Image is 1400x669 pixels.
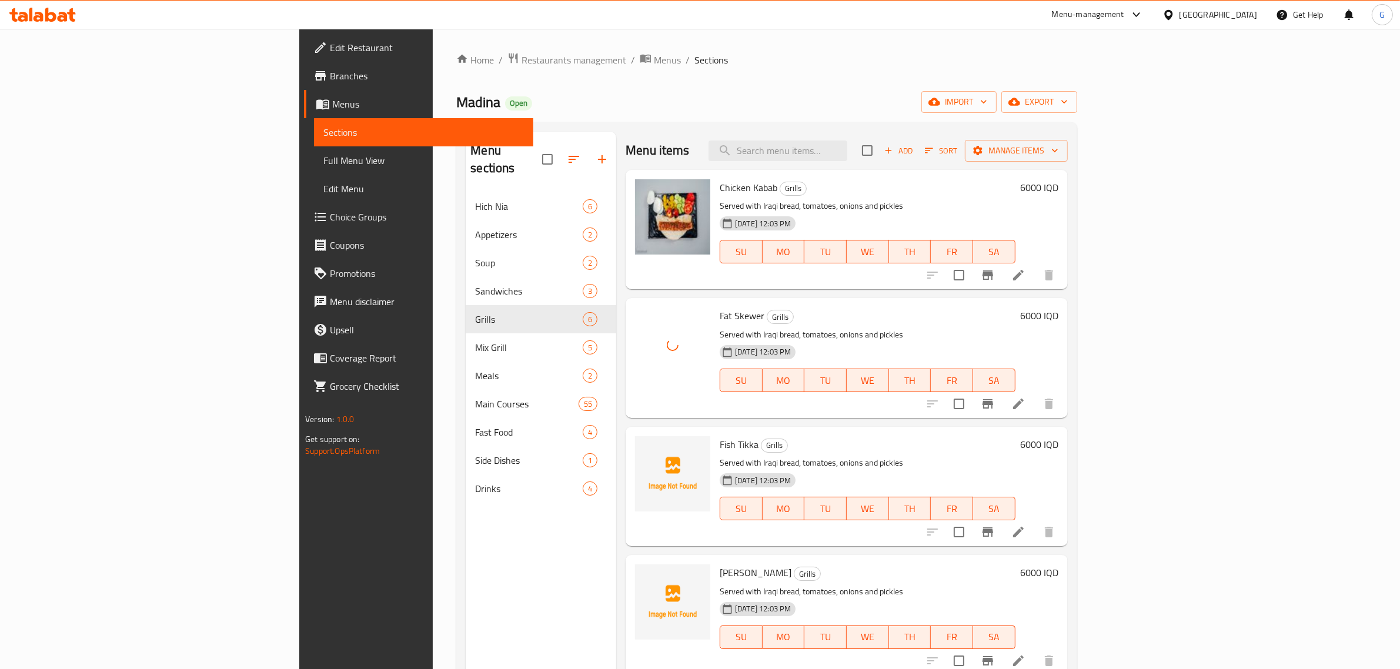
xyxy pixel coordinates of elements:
button: Branch-specific-item [974,518,1002,546]
span: Choice Groups [330,210,524,224]
span: Hich Nia [475,199,583,213]
span: SU [725,372,758,389]
span: Menus [332,97,524,111]
a: Edit Restaurant [304,34,533,62]
span: 2 [583,370,597,382]
button: TH [889,240,931,263]
span: Menus [654,53,681,67]
button: Add [880,142,917,160]
span: Select to update [947,392,971,416]
a: Edit menu item [1011,397,1025,411]
button: TU [804,369,847,392]
button: TH [889,497,931,520]
button: TU [804,497,847,520]
button: MO [763,497,805,520]
button: TH [889,369,931,392]
span: Sort [925,144,957,158]
button: MO [763,625,805,649]
span: [DATE] 12:03 PM [730,603,796,614]
span: 1.0.0 [336,412,355,427]
h6: 6000 IQD [1020,564,1058,581]
span: TH [894,243,927,260]
button: delete [1035,390,1063,418]
div: Soup2 [466,249,616,277]
a: Menus [304,90,533,118]
div: items [583,228,597,242]
div: Menu-management [1052,8,1124,22]
span: MO [767,372,800,389]
div: Side Dishes1 [466,446,616,474]
button: TU [804,625,847,649]
span: Sort sections [560,145,588,173]
button: export [1001,91,1077,113]
button: MO [763,240,805,263]
div: Drinks4 [466,474,616,503]
span: SU [725,243,758,260]
img: Mahshi Kabab [635,564,710,640]
button: Sort [922,142,960,160]
span: MO [767,628,800,645]
span: [DATE] 12:03 PM [730,218,796,229]
button: Branch-specific-item [974,261,1002,289]
div: Fast Food4 [466,418,616,446]
span: WE [851,243,884,260]
div: Mix Grill5 [466,333,616,362]
span: MO [767,500,800,517]
span: Edit Menu [323,182,524,196]
span: TU [809,243,842,260]
span: import [931,95,987,109]
div: items [579,397,597,411]
button: WE [847,625,889,649]
button: FR [931,497,973,520]
a: Edit menu item [1011,268,1025,282]
span: Add item [880,142,917,160]
span: Grills [780,182,806,195]
span: WE [851,628,884,645]
a: Promotions [304,259,533,287]
span: Coupons [330,238,524,252]
span: MO [767,243,800,260]
button: WE [847,497,889,520]
span: Main Courses [475,397,579,411]
span: 55 [579,399,597,410]
span: [DATE] 12:03 PM [730,475,796,486]
button: Branch-specific-item [974,390,1002,418]
div: items [583,425,597,439]
span: TH [894,500,927,517]
p: Served with Iraqi bread, tomatoes, onions and pickles [720,456,1015,470]
span: Select section [855,138,880,163]
span: TH [894,628,927,645]
div: Grills [767,310,794,324]
span: Sort items [917,142,965,160]
h6: 6000 IQD [1020,307,1058,324]
span: Soup [475,256,583,270]
span: Full Menu View [323,153,524,168]
a: Edit Menu [314,175,533,203]
a: Grocery Checklist [304,372,533,400]
span: Restaurants management [522,53,626,67]
span: Coverage Report [330,351,524,365]
span: 3 [583,286,597,297]
button: delete [1035,518,1063,546]
span: 4 [583,483,597,494]
img: Chicken Kabab [635,179,710,255]
span: SU [725,500,758,517]
div: Appetizers [475,228,583,242]
button: FR [931,625,973,649]
div: Grills [780,182,807,196]
a: Choice Groups [304,203,533,231]
span: Meals [475,369,583,383]
span: 6 [583,314,597,325]
span: Select to update [947,263,971,287]
h2: Menu items [626,142,690,159]
span: FR [935,372,968,389]
button: SU [720,497,763,520]
li: / [631,53,635,67]
span: Edit Restaurant [330,41,524,55]
div: Fast Food [475,425,583,439]
button: TH [889,625,931,649]
span: Select to update [947,520,971,544]
button: SA [973,369,1015,392]
span: Select all sections [535,147,560,172]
